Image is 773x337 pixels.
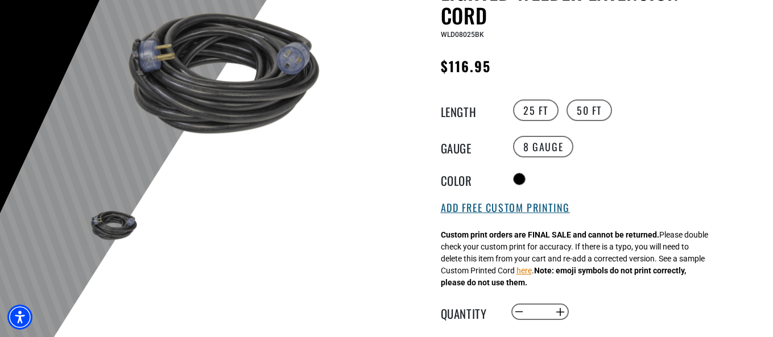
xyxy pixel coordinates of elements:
span: WLD08025BK [441,31,484,39]
label: Quantity [441,305,498,319]
div: Please double check your custom print for accuracy. If there is a typo, you will need to delete t... [441,229,708,289]
legend: Color [441,172,498,186]
span: $116.95 [441,56,491,76]
legend: Gauge [441,139,498,154]
strong: Custom print orders are FINAL SALE and cannot be returned. [441,230,659,239]
legend: Length [441,103,498,118]
strong: Note: emoji symbols do not print correctly, please do not use them. [441,266,686,287]
label: 25 FT [513,99,559,121]
label: 50 FT [567,99,612,121]
button: here [516,265,532,277]
img: black [79,203,145,247]
div: Accessibility Menu [7,305,32,330]
label: 8 Gauge [513,136,573,157]
button: Add Free Custom Printing [441,202,570,214]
